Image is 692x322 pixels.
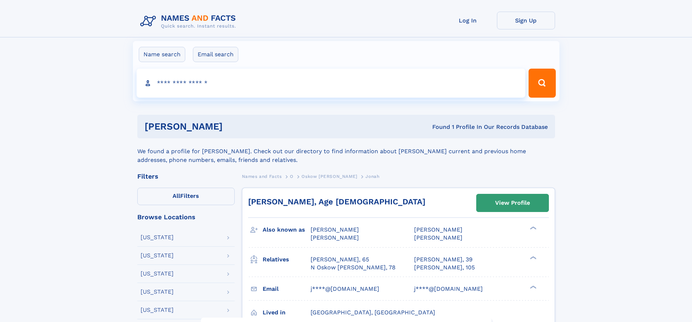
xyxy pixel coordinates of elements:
[137,188,235,205] label: Filters
[414,226,462,233] span: [PERSON_NAME]
[528,285,537,289] div: ❯
[414,264,475,272] a: [PERSON_NAME], 105
[311,309,435,316] span: [GEOGRAPHIC_DATA], [GEOGRAPHIC_DATA]
[529,69,555,98] button: Search Button
[290,172,294,181] a: O
[137,69,526,98] input: search input
[302,172,357,181] a: Oskow [PERSON_NAME]
[263,283,311,295] h3: Email
[141,253,174,258] div: [US_STATE]
[263,253,311,266] h3: Relatives
[141,271,174,277] div: [US_STATE]
[263,224,311,236] h3: Also known as
[141,235,174,240] div: [US_STATE]
[173,192,180,199] span: All
[311,234,359,241] span: [PERSON_NAME]
[311,256,369,264] a: [PERSON_NAME], 65
[290,174,294,179] span: O
[193,47,238,62] label: Email search
[141,307,174,313] div: [US_STATE]
[242,172,282,181] a: Names and Facts
[137,12,242,31] img: Logo Names and Facts
[311,226,359,233] span: [PERSON_NAME]
[528,255,537,260] div: ❯
[477,194,549,212] a: View Profile
[137,138,555,164] div: We found a profile for [PERSON_NAME]. Check out our directory to find information about [PERSON_N...
[302,174,357,179] span: Oskow [PERSON_NAME]
[248,197,425,206] a: [PERSON_NAME], Age [DEMOGRAPHIC_DATA]
[327,123,548,131] div: Found 1 Profile In Our Records Database
[414,256,473,264] a: [PERSON_NAME], 39
[365,174,379,179] span: Jonah
[528,226,537,231] div: ❯
[439,12,497,29] a: Log In
[145,122,328,131] h1: [PERSON_NAME]
[497,12,555,29] a: Sign Up
[311,264,396,272] a: N Oskow [PERSON_NAME], 78
[137,173,235,180] div: Filters
[495,195,530,211] div: View Profile
[263,306,311,319] h3: Lived in
[137,214,235,220] div: Browse Locations
[414,234,462,241] span: [PERSON_NAME]
[141,289,174,295] div: [US_STATE]
[139,47,185,62] label: Name search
